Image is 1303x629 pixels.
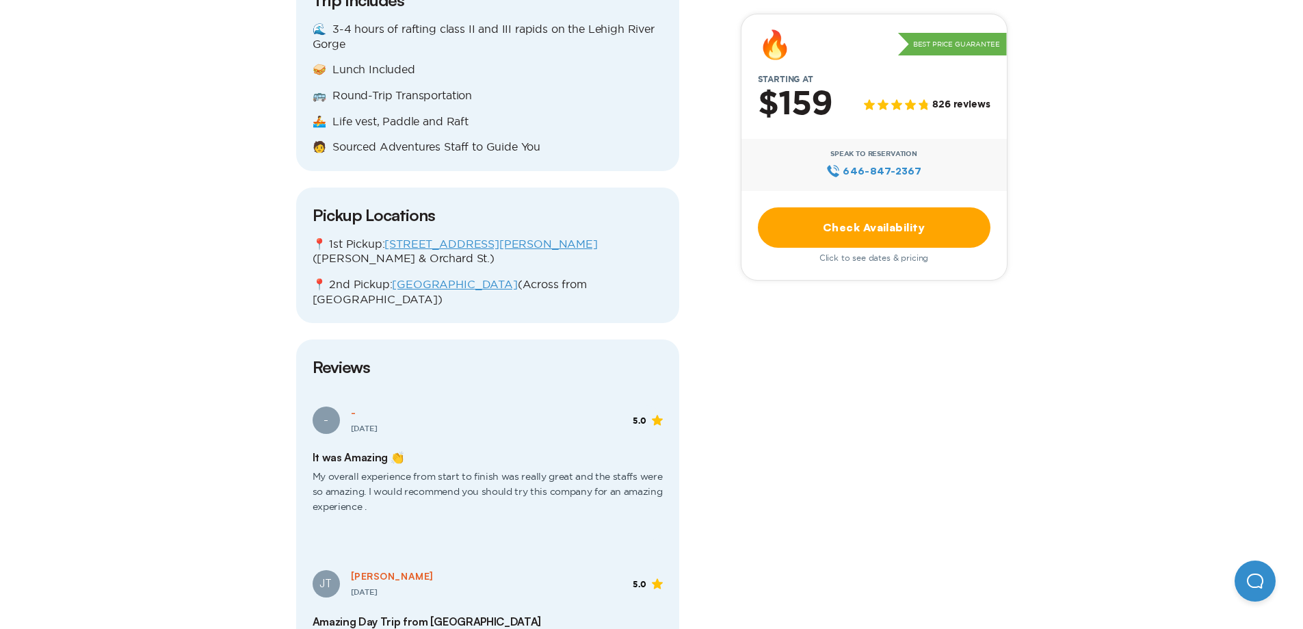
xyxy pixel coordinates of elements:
[633,580,646,589] span: 5.0
[313,237,663,266] p: 📍 1st Pickup: ([PERSON_NAME] & Orchard St.)
[313,114,663,129] p: 🚣 Life vest, Paddle and Raft
[313,407,340,434] div: -
[898,33,1007,56] p: Best Price Guarantee
[384,238,597,250] a: [STREET_ADDRESS][PERSON_NAME]
[313,570,340,598] div: JT
[313,464,663,530] span: My overall experience from start to finish was really great and the staffs were so amazing. I wou...
[313,140,663,155] p: 🧑 Sourced Adventures Staff to Guide You
[313,615,663,628] h2: Amazing Day Trip from [GEOGRAPHIC_DATA]
[826,164,921,179] a: 646‍-847‍-2367
[758,87,832,123] h2: $159
[392,278,517,290] a: [GEOGRAPHIC_DATA]
[351,570,434,582] span: [PERSON_NAME]
[758,207,990,248] a: Check Availability
[758,31,792,58] div: 🔥
[830,150,917,158] span: Speak to Reservation
[351,589,378,596] span: [DATE]
[313,277,663,307] p: 📍 2nd Pickup: (Across from [GEOGRAPHIC_DATA])
[932,100,990,112] span: 826 reviews
[351,425,378,433] span: [DATE]
[313,451,663,464] h2: It was Amazing 👏
[351,407,356,418] span: -
[633,416,646,426] span: 5.0
[1235,561,1276,602] iframe: Help Scout Beacon - Open
[819,253,929,263] span: Click to see dates & pricing
[313,22,663,51] p: 🌊 3-4 hours of rafting class II and III rapids on the Lehigh River Gorge
[843,164,921,179] span: 646‍-847‍-2367
[313,204,663,226] h3: Pickup Locations
[313,88,663,103] p: 🚌 Round-Trip Transportation
[313,62,663,77] p: 🥪 Lunch Included
[313,356,663,378] h3: Reviews
[741,75,830,84] span: Starting at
